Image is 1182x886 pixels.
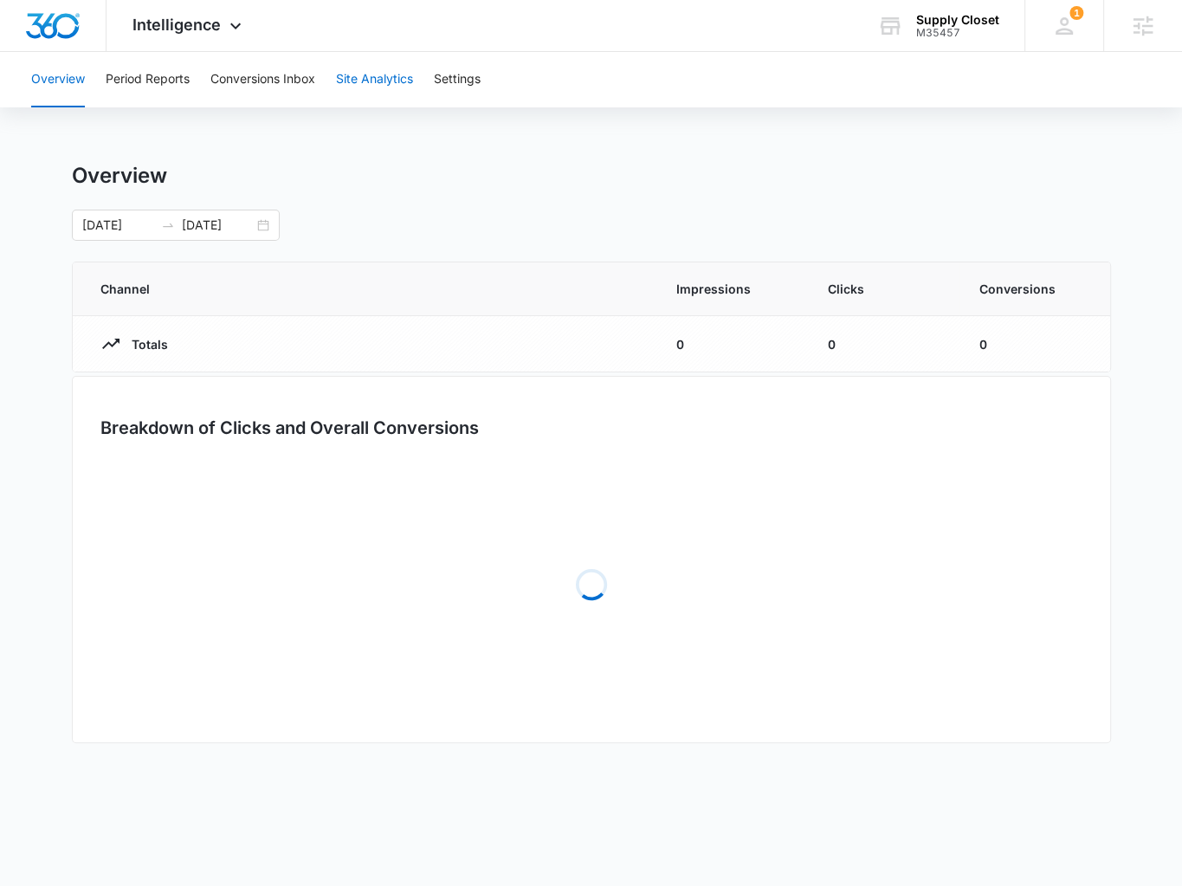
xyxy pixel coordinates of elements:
[1069,6,1083,20] span: 1
[132,16,221,34] span: Intelligence
[121,335,168,353] p: Totals
[656,316,807,372] td: 0
[161,218,175,232] span: to
[676,280,786,298] span: Impressions
[106,52,190,107] button: Period Reports
[100,415,479,441] h3: Breakdown of Clicks and Overall Conversions
[182,216,254,235] input: End date
[828,280,938,298] span: Clicks
[807,316,959,372] td: 0
[336,52,413,107] button: Site Analytics
[434,52,481,107] button: Settings
[916,13,999,27] div: account name
[72,163,167,189] h1: Overview
[210,52,315,107] button: Conversions Inbox
[161,218,175,232] span: swap-right
[979,280,1082,298] span: Conversions
[82,216,154,235] input: Start date
[959,316,1110,372] td: 0
[31,52,85,107] button: Overview
[1069,6,1083,20] div: notifications count
[100,280,635,298] span: Channel
[916,27,999,39] div: account id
